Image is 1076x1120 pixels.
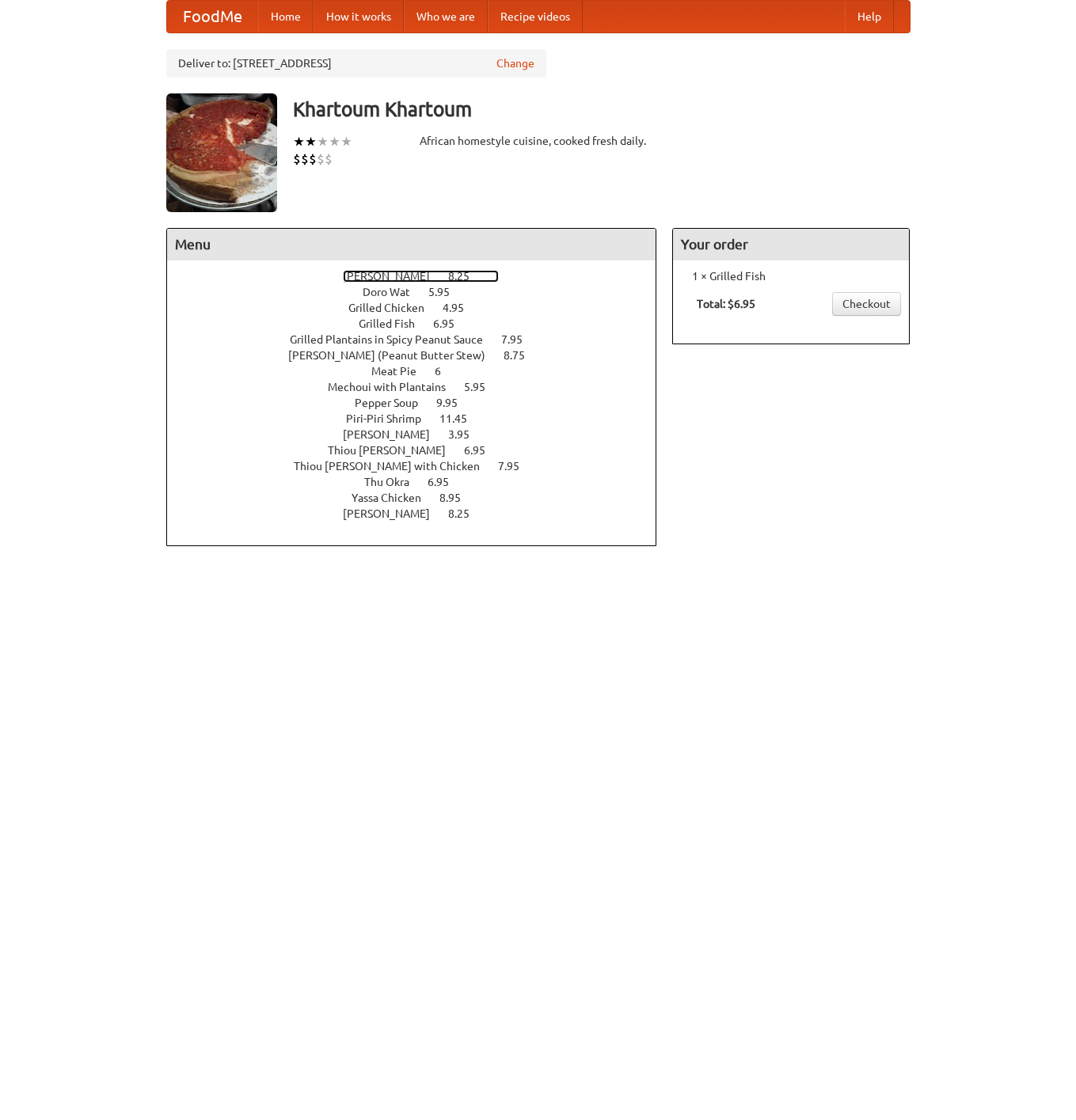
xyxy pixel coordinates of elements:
a: Pepper Soup 9.95 [355,397,487,409]
span: 3.95 [448,428,485,441]
a: Thu Okra 6.95 [364,476,478,488]
h3: Khartoum Khartoum [293,93,911,125]
span: Thu Okra [364,476,425,488]
a: [PERSON_NAME] (Peanut Butter Stew) 8.75 [288,349,554,362]
span: 8.95 [439,492,477,504]
img: angular.jpg [166,93,277,212]
span: Pepper Soup [355,397,434,409]
span: 5.95 [428,286,466,298]
span: Mechoui with Plantains [328,381,462,393]
a: Recipe videos [488,1,583,32]
li: 1 × Grilled Fish [681,268,901,284]
span: 8.25 [448,507,485,520]
a: [PERSON_NAME] 8.25 [343,507,499,520]
a: [PERSON_NAME] 3.95 [343,428,499,441]
a: Who we are [404,1,488,32]
li: $ [293,150,301,168]
span: [PERSON_NAME] (Peanut Butter Stew) [288,349,501,362]
span: Doro Wat [363,286,426,298]
h4: Menu [167,229,656,260]
span: Yassa Chicken [352,492,437,504]
span: Thiou [PERSON_NAME] with Chicken [294,460,496,473]
span: Grilled Fish [359,317,431,330]
span: 6 [435,365,457,378]
a: Help [845,1,894,32]
span: Meat Pie [371,365,432,378]
li: ★ [329,133,340,150]
span: 4.95 [443,302,480,314]
b: Total: $6.95 [697,298,755,310]
li: $ [301,150,309,168]
a: Thiou [PERSON_NAME] with Chicken 7.95 [294,460,549,473]
span: 11.45 [439,412,483,425]
span: 6.95 [464,444,501,457]
li: ★ [340,133,352,150]
li: ★ [305,133,317,150]
span: 6.95 [433,317,470,330]
a: Checkout [832,292,901,316]
span: 8.75 [504,349,541,362]
a: How it works [314,1,404,32]
a: Grilled Plantains in Spicy Peanut Sauce 7.95 [290,333,552,346]
span: [PERSON_NAME] [343,428,446,441]
span: [PERSON_NAME] [343,270,446,283]
a: Yassa Chicken 8.95 [352,492,490,504]
span: [PERSON_NAME] [343,507,446,520]
li: $ [317,150,325,168]
li: $ [309,150,317,168]
a: Change [496,55,534,71]
span: Piri-Piri Shrimp [346,412,437,425]
span: Grilled Chicken [348,302,440,314]
span: Grilled Plantains in Spicy Peanut Sauce [290,333,499,346]
li: ★ [317,133,329,150]
span: 7.95 [501,333,538,346]
a: Doro Wat 5.95 [363,286,479,298]
a: Meat Pie 6 [371,365,470,378]
span: 5.95 [464,381,501,393]
div: African homestyle cuisine, cooked fresh daily. [420,133,657,149]
a: FoodMe [167,1,258,32]
a: Mechoui with Plantains 5.95 [328,381,515,393]
span: 6.95 [428,476,465,488]
a: Grilled Chicken 4.95 [348,302,493,314]
li: ★ [293,133,305,150]
span: 9.95 [436,397,473,409]
a: Grilled Fish 6.95 [359,317,484,330]
a: Home [258,1,314,32]
a: Piri-Piri Shrimp 11.45 [346,412,496,425]
a: Thiou [PERSON_NAME] 6.95 [328,444,515,457]
a: [PERSON_NAME] 8.25 [343,270,499,283]
div: Deliver to: [STREET_ADDRESS] [166,49,546,78]
h4: Your order [673,229,909,260]
li: $ [325,150,333,168]
span: 7.95 [498,460,535,473]
span: 8.25 [448,270,485,283]
span: Thiou [PERSON_NAME] [328,444,462,457]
